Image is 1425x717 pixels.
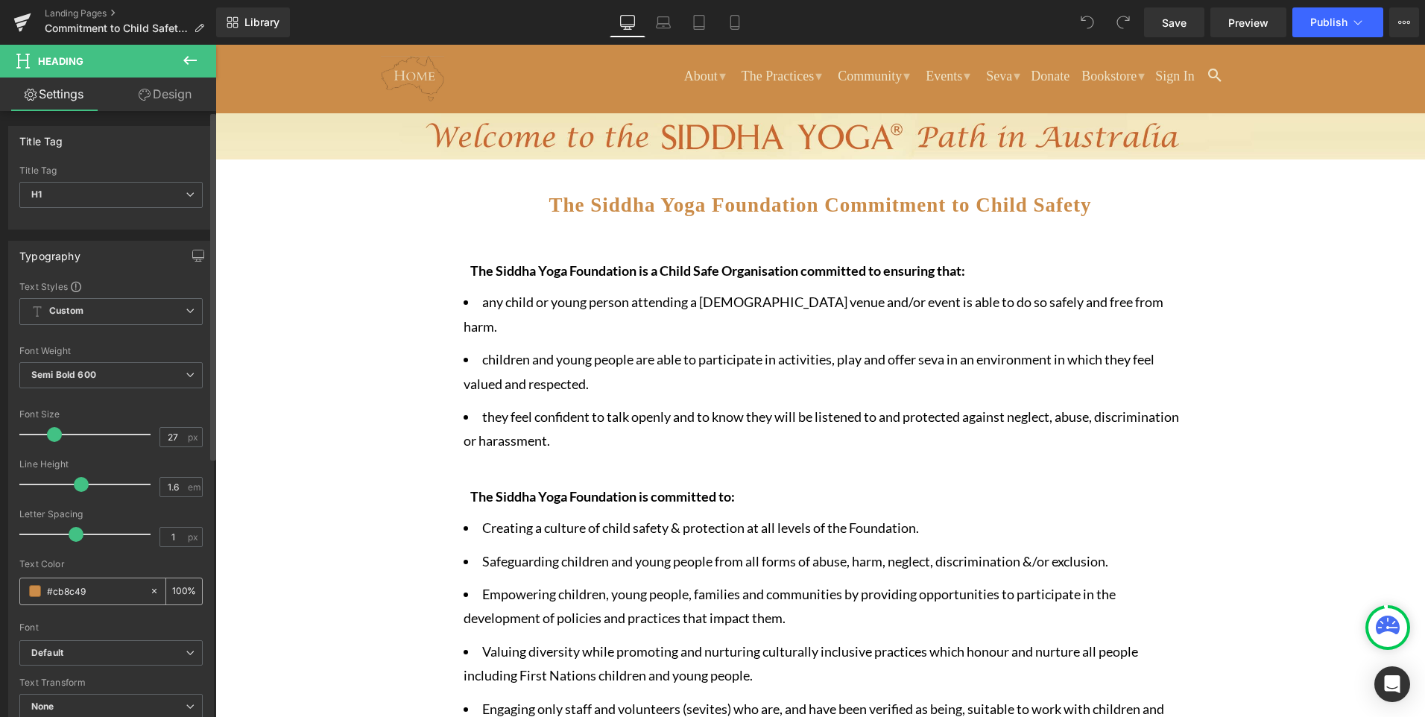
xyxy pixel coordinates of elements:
div: Text Transform [19,677,203,688]
span: ▾ [688,24,695,39]
li: any child or young person attending a [DEMOGRAPHIC_DATA] venue and/or event is able to do so safe... [248,245,967,294]
li: Empowering children, young people, families and communities by providing opportunities to partici... [248,537,967,586]
li: Creating a culture of child safety & protection at all levels of the Foundation. [248,471,967,495]
b: None [31,701,54,712]
li: children and young people are able to participate in activities, play and offer seva in an enviro... [248,303,967,351]
a: Seva▾ [765,16,809,45]
a: Preview [1210,7,1286,37]
a: New Library [216,7,290,37]
button: Publish [1292,7,1383,37]
div: Title Tag [19,165,203,176]
div: Letter Spacing [19,509,203,519]
a: Landing Pages [45,7,216,19]
span: ▾ [798,24,805,39]
a: Sign In [940,24,979,45]
button: More [1389,7,1419,37]
div: Font Size [19,409,203,420]
span: Library [244,16,279,29]
b: Custom [49,305,83,318]
a: Events▾ [705,16,759,45]
a: Bookstore▾ [861,16,933,45]
li: Engaging only staff and volunteers (sevites) who are, and have been verified as being, suitable t... [248,652,967,701]
span: em [188,482,200,492]
button: Undo [1072,7,1102,37]
b: Semi Bold 600 [31,369,96,380]
span: Publish [1310,16,1347,28]
li: Safeguarding children and young people from all forms of abuse, harm, neglect, discrimination &/o... [248,505,967,528]
li: they feel confident to talk openly and to know they will be listened to and protected against neg... [248,360,967,408]
span: Preview [1228,15,1268,31]
input: Color [47,583,142,599]
span: px [188,432,200,442]
span: px [188,532,200,542]
a: Community▾ [617,16,698,45]
b: H1 [31,189,42,200]
div: Text Styles [19,280,203,292]
a: Donate [815,24,854,45]
div: Typography [19,241,80,262]
div: Line Height [19,459,203,470]
b: The Siddha Yoga Foundation is committed to: [255,443,519,460]
div: % [166,578,202,604]
span: Save [1162,15,1187,31]
span: ▾ [748,24,755,39]
span: Commitment to Child Safety v2 [45,22,188,34]
span: ▾ [923,24,929,39]
img: The Siddha Yoga Foundation Limited [165,11,229,57]
a: Search [993,23,1009,45]
li: Valuing diversity while promoting and nurturing culturally inclusive practices which honour and n... [248,595,967,643]
div: Open Intercom Messenger [1374,666,1410,702]
i: Default [31,647,63,660]
button: Redo [1108,7,1138,37]
div: Title Tag [19,127,63,148]
a: Mobile [717,7,753,37]
div: Text Color [19,559,203,569]
a: Design [111,78,219,111]
a: Laptop [645,7,681,37]
span: ▾ [600,24,607,39]
span: Heading [38,55,83,67]
div: Font Weight [19,346,203,356]
a: Tablet [681,7,717,37]
a: About▾ [464,16,514,45]
a: Desktop [610,7,645,37]
strong: The Siddha Yoga Foundation is a Child Safe Organisation committed to ensuring that: [255,218,750,234]
span: ▾ [504,24,511,39]
span: The Siddha Yoga Foundation Commitment to Child Safety [334,149,876,171]
a: The Practices▾ [521,16,610,45]
div: Font [19,622,203,633]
